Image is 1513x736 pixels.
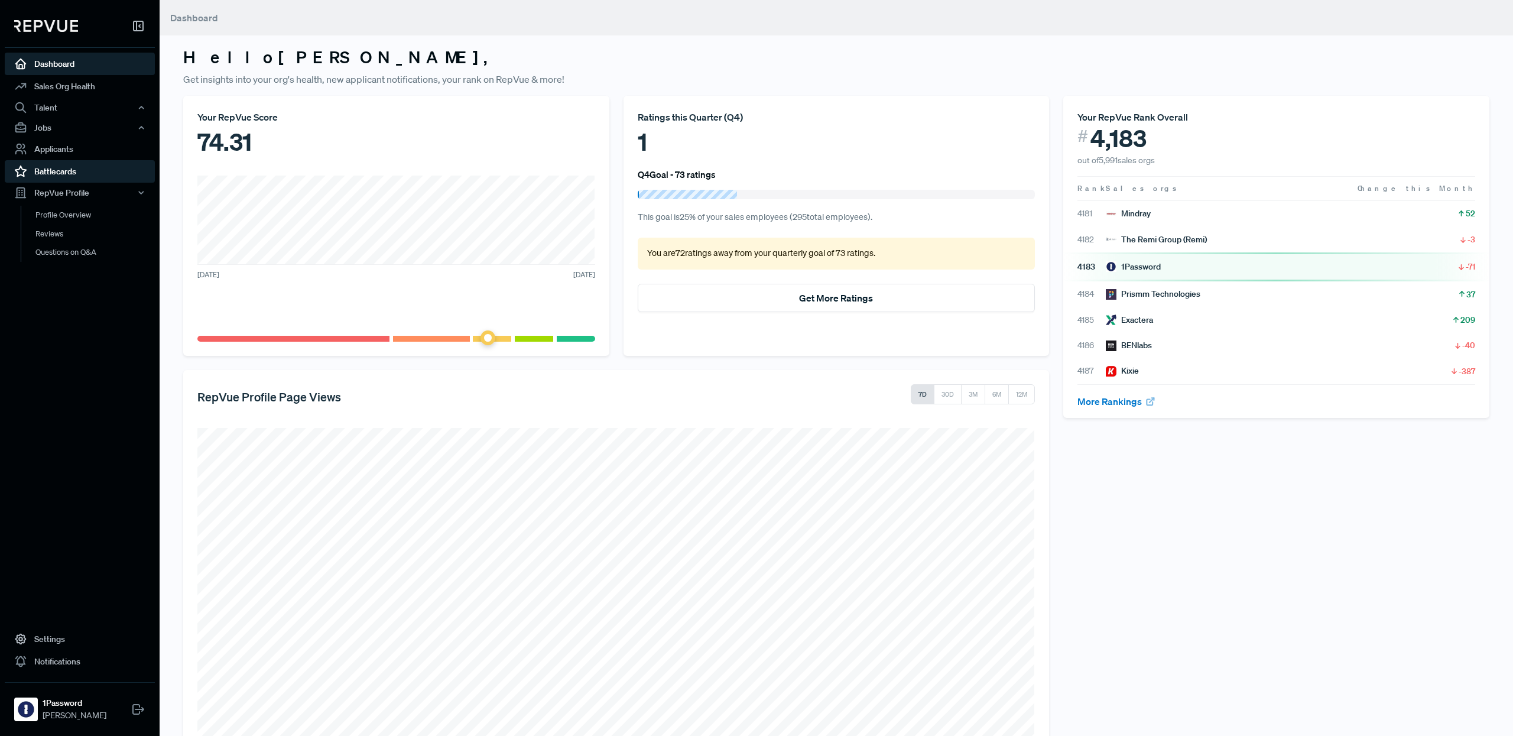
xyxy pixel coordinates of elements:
a: Sales Org Health [5,75,155,98]
img: BENlabs [1106,341,1116,351]
button: 7D [911,384,934,404]
span: Change this Month [1358,183,1475,193]
span: 4184 [1077,288,1106,300]
span: Dashboard [170,12,218,24]
span: 4187 [1077,365,1106,377]
span: out of 5,991 sales orgs [1077,155,1155,166]
button: Get More Ratings [638,284,1035,312]
button: 30D [934,384,962,404]
h5: RepVue Profile Page Views [197,390,341,404]
span: 209 [1460,314,1475,326]
a: Profile Overview [21,206,171,225]
div: BENlabs [1106,339,1152,352]
img: 1Password [1106,261,1116,272]
span: 4181 [1077,207,1106,220]
span: 52 [1466,207,1475,219]
button: 12M [1008,384,1035,404]
h3: Hello [PERSON_NAME] , [183,47,1489,67]
span: Sales orgs [1106,183,1178,193]
button: Talent [5,98,155,118]
div: 1Password [1106,261,1161,273]
span: Rank [1077,183,1106,194]
a: 1Password1Password[PERSON_NAME] [5,682,155,727]
span: [PERSON_NAME] [43,709,106,722]
div: Your RepVue Score [197,110,595,124]
a: Applicants [5,138,155,160]
a: Settings [5,628,155,650]
p: You are 72 ratings away from your quarterly goal of 73 ratings . [647,247,1026,260]
span: 4186 [1077,339,1106,352]
a: Questions on Q&A [21,243,171,262]
a: Dashboard [5,53,155,75]
img: Mindray [1106,209,1116,219]
h6: Q4 Goal - 73 ratings [638,169,716,180]
a: Notifications [5,650,155,673]
span: 4182 [1077,234,1106,246]
p: This goal is 25 % of your sales employees ( 295 total employees). [638,211,1035,224]
a: More Rankings [1077,395,1155,407]
div: Kixie [1106,365,1139,377]
img: RepVue [14,20,78,32]
span: -71 [1466,261,1475,273]
span: Your RepVue Rank Overall [1077,111,1188,123]
div: Ratings this Quarter ( Q4 ) [638,110,1035,124]
div: 74.31 [197,124,595,160]
img: Kixie [1106,366,1116,377]
span: -3 [1467,234,1475,245]
img: Exactera [1106,314,1116,325]
div: The Remi Group (Remi) [1106,234,1207,246]
button: 6M [985,384,1009,404]
span: 37 [1466,288,1475,300]
strong: 1Password [43,697,106,709]
p: Get insights into your org's health, new applicant notifications, your rank on RepVue & more! [183,72,1489,86]
img: The Remi Group (Remi) [1106,234,1116,245]
div: Exactera [1106,314,1153,326]
button: Jobs [5,118,155,138]
span: 4185 [1077,314,1106,326]
img: 1Password [17,700,35,719]
span: -387 [1459,365,1475,377]
span: [DATE] [573,270,595,280]
div: Prismm Technologies [1106,288,1200,300]
span: [DATE] [197,270,219,280]
span: 4,183 [1090,124,1147,153]
div: Mindray [1106,207,1151,220]
span: -40 [1462,339,1475,351]
a: Battlecards [5,160,155,183]
span: # [1077,124,1088,148]
button: RepVue Profile [5,183,155,203]
button: 3M [961,384,985,404]
img: Prismm Technologies [1106,289,1116,300]
a: Reviews [21,225,171,244]
span: 4183 [1077,261,1106,273]
div: 1 [638,124,1035,160]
